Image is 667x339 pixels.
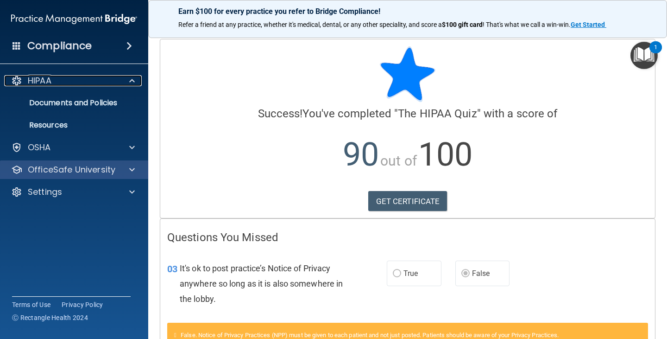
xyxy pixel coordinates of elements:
[167,108,648,120] h4: You've completed " " with a score of
[11,75,135,86] a: HIPAA
[28,186,62,198] p: Settings
[167,263,177,275] span: 03
[181,332,559,339] span: False. Notice of Privacy Practices (NPP) must be given to each patient and not just posted. Patie...
[167,231,648,243] h4: Questions You Missed
[11,10,137,28] img: PMB logo
[472,269,490,278] span: False
[483,21,571,28] span: ! That's what we call a win-win.
[6,98,132,108] p: Documents and Policies
[12,300,50,309] a: Terms of Use
[180,263,343,304] span: It's ok to post practice’s Notice of Privacy anywhere so long as it is also somewhere in the lobby.
[27,39,92,52] h4: Compliance
[28,142,51,153] p: OSHA
[398,107,477,120] span: The HIPAA Quiz
[178,7,637,16] p: Earn $100 for every practice you refer to Bridge Compliance!
[571,21,606,28] a: Get Started
[380,153,417,169] span: out of
[571,21,605,28] strong: Get Started
[380,46,435,102] img: blue-star-rounded.9d042014.png
[258,107,303,120] span: Success!
[11,186,135,198] a: Settings
[11,164,135,175] a: OfficeSafe University
[62,300,103,309] a: Privacy Policy
[403,269,418,278] span: True
[393,270,401,277] input: True
[28,75,51,86] p: HIPAA
[11,142,135,153] a: OSHA
[461,270,470,277] input: False
[28,164,115,175] p: OfficeSafe University
[343,135,379,173] span: 90
[178,21,442,28] span: Refer a friend at any practice, whether it's medical, dental, or any other speciality, and score a
[654,47,657,59] div: 1
[6,121,132,130] p: Resources
[368,191,447,211] a: GET CERTIFICATE
[418,135,472,173] span: 100
[12,313,88,322] span: Ⓒ Rectangle Health 2024
[630,42,658,69] button: Open Resource Center, 1 new notification
[442,21,483,28] strong: $100 gift card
